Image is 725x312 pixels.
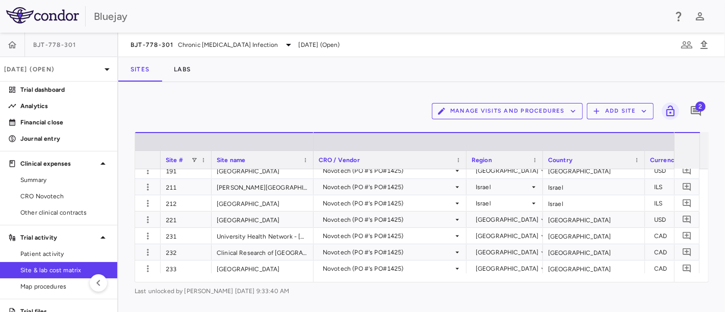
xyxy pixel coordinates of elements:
img: logo-full-BYUhSk78.svg [6,7,79,23]
button: Add comment [680,262,694,275]
span: Region [472,157,492,164]
span: Site # [166,157,183,164]
div: 233 [161,261,212,276]
div: 221 [161,212,212,227]
button: Add comment [680,245,694,259]
div: CAD [654,244,693,261]
div: [GEOGRAPHIC_DATA] [212,261,314,276]
button: Add comment [680,213,694,226]
span: Site & lab cost matrix [20,266,109,275]
div: USD [654,212,693,228]
div: CAD [654,228,693,244]
span: Other clinical contracts [20,208,109,217]
div: [GEOGRAPHIC_DATA] [476,163,539,179]
div: [GEOGRAPHIC_DATA] [476,212,539,228]
div: Israel [476,179,530,195]
p: Trial dashboard [20,85,109,94]
div: Novotech (PO #'s PO#1425) [323,195,453,212]
div: 191 [161,163,212,178]
button: Sites [118,57,162,82]
p: [DATE] (Open) [4,65,101,74]
div: 231 [161,228,212,244]
div: Novotech (PO #'s PO#1425) [323,261,453,277]
div: ILS [654,195,693,212]
svg: Add comment [682,182,692,192]
svg: Add comment [682,166,692,175]
button: Add comment [680,164,694,177]
p: Clinical expenses [20,159,97,168]
span: BJT-778-301 [33,41,76,49]
div: [GEOGRAPHIC_DATA] [476,228,539,244]
div: [PERSON_NAME][GEOGRAPHIC_DATA] [212,179,314,195]
div: 232 [161,244,212,260]
div: [GEOGRAPHIC_DATA] [543,163,645,178]
div: Novotech (PO #'s PO#1425) [323,244,453,261]
button: Add comment [680,229,694,243]
div: [GEOGRAPHIC_DATA] [543,228,645,244]
div: Bluejay [94,9,666,24]
div: Novotech (PO #'s PO#1425) [323,163,453,179]
div: [GEOGRAPHIC_DATA] [543,212,645,227]
div: Israel [543,195,645,211]
svg: Add comment [682,247,692,257]
div: Novotech (PO #'s PO#1425) [323,212,453,228]
div: [GEOGRAPHIC_DATA] [212,195,314,211]
span: [DATE] (Open) [299,40,340,49]
div: [GEOGRAPHIC_DATA] [476,244,539,261]
svg: Add comment [690,105,702,117]
p: Trial activity [20,233,97,242]
svg: Add comment [682,231,692,241]
div: [GEOGRAPHIC_DATA] [543,261,645,276]
div: Israel [476,195,530,212]
div: Clinical Research of [GEOGRAPHIC_DATA] [212,244,314,260]
div: University Health Network - [GEOGRAPHIC_DATA] [212,228,314,244]
span: CRO / Vendor [319,157,360,164]
button: Labs [162,57,203,82]
div: [GEOGRAPHIC_DATA] [543,244,645,260]
div: 212 [161,195,212,211]
button: Add comment [680,196,694,210]
p: Journal entry [20,134,109,143]
div: ILS [654,179,693,195]
div: [GEOGRAPHIC_DATA] [476,261,539,277]
button: Add comment [680,180,694,194]
span: Chronic [MEDICAL_DATA] Infection [178,40,278,49]
span: Patient activity [20,249,109,258]
p: Analytics [20,101,109,111]
div: [GEOGRAPHIC_DATA] [212,163,314,178]
span: Lock grid [658,102,679,120]
span: 2 [695,101,706,112]
span: Currency [650,157,678,164]
span: CRO Novotech [20,192,109,201]
svg: Add comment [682,215,692,224]
button: Add comment [687,102,705,120]
div: Novotech (PO #'s PO#1425) [323,228,453,244]
span: Country [548,157,573,164]
span: BJT-778-301 [131,41,174,49]
span: Site name [217,157,245,164]
div: USD [654,163,693,179]
span: Map procedures [20,282,109,291]
span: Summary [20,175,109,185]
div: [GEOGRAPHIC_DATA] [212,212,314,227]
button: Manage Visits and Procedures [432,103,583,119]
button: Add Site [587,103,654,119]
div: Israel [543,179,645,195]
span: Last unlocked by [PERSON_NAME] [DATE] 9:33:40 AM [135,287,709,296]
svg: Add comment [682,264,692,273]
svg: Add comment [682,198,692,208]
div: CAD [654,261,693,277]
p: Financial close [20,118,109,127]
div: Novotech (PO #'s PO#1425) [323,179,453,195]
div: 211 [161,179,212,195]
